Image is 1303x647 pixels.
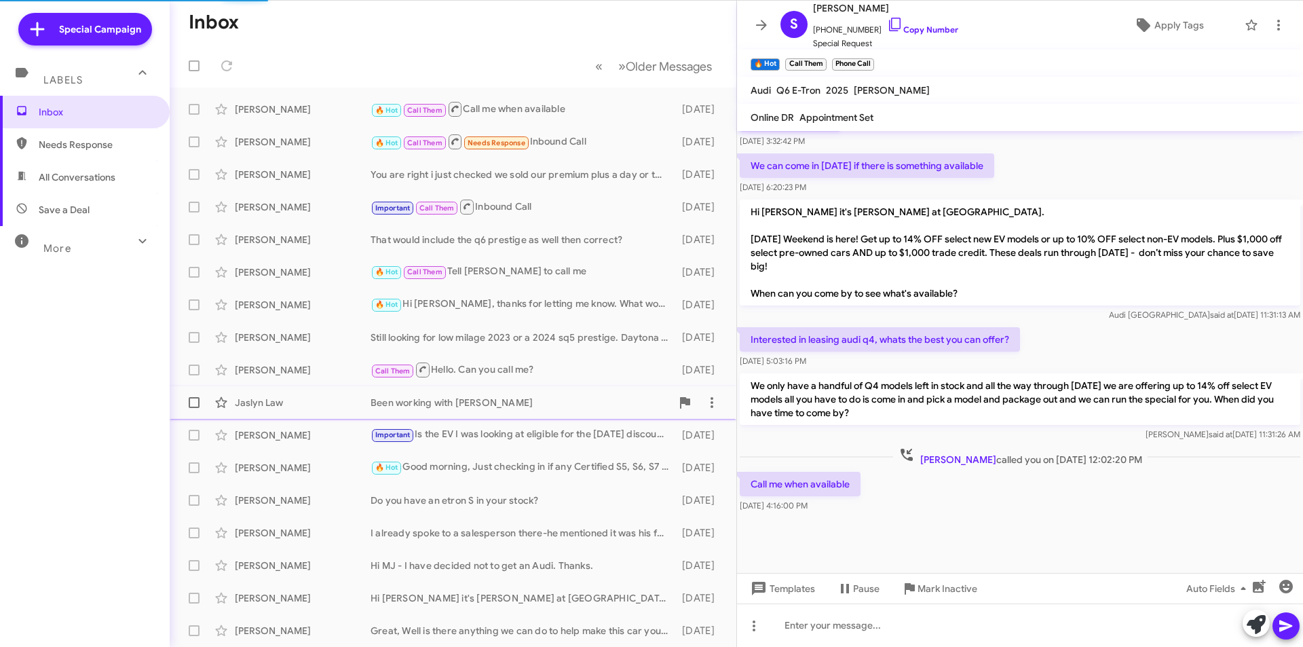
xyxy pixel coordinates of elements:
small: Call Them [785,58,826,71]
span: Call Them [407,138,442,147]
div: [PERSON_NAME] [235,591,371,605]
span: All Conversations [39,170,115,184]
span: Inbox [39,105,154,119]
div: Hello. Can you call me? [371,361,675,378]
div: Hi MJ - I have decided not to get an Audi. Thanks. [371,559,675,572]
span: 🔥 Hot [375,138,398,147]
span: Call Them [419,204,455,212]
div: [PERSON_NAME] [235,135,371,149]
a: Special Campaign [18,13,152,45]
span: Important [375,204,411,212]
span: [DATE] 5:03:16 PM [740,356,806,366]
span: Audi [GEOGRAPHIC_DATA] [DATE] 11:31:13 AM [1109,310,1300,320]
span: [DATE] 4:16:00 PM [740,500,808,511]
span: Needs Response [468,138,525,147]
div: Jaslyn Law [235,396,371,409]
div: [DATE] [675,168,725,181]
div: [DATE] [675,265,725,279]
div: Good morning, Just checking in if any Certified S5, S6, S7 or Etron GT are available under $38,00... [371,460,675,475]
span: S [790,14,798,35]
p: We only have a handful of Q4 models left in stock and all the way through [DATE] we are offering ... [740,373,1300,425]
div: Tell [PERSON_NAME] to call me [371,264,675,280]
div: You are right i just checked we sold our premium plus a day or two ago. We only have 2 left both ... [371,168,675,181]
button: Templates [737,576,826,601]
div: [PERSON_NAME] [235,168,371,181]
button: Pause [826,576,890,601]
button: Auto Fields [1175,576,1262,601]
span: Important [375,430,411,439]
span: Appointment Set [799,111,873,124]
div: Been working with [PERSON_NAME] [371,396,671,409]
div: Do you have an etron S in your stock? [371,494,675,507]
div: [PERSON_NAME] [235,559,371,572]
span: [DATE] 6:20:23 PM [740,182,806,192]
div: Great, Well is there anything we can do to help make this car yours? [371,624,675,637]
span: [PERSON_NAME] [854,84,930,96]
div: [DATE] [675,135,725,149]
div: That would include the q6 prestige as well then correct? [371,233,675,246]
div: [PERSON_NAME] [235,331,371,344]
span: Pause [853,576,880,601]
div: [DATE] [675,103,725,116]
button: Next [610,52,720,80]
div: [PERSON_NAME] [235,363,371,377]
span: » [618,58,626,75]
span: « [595,58,603,75]
div: Still looking for low milage 2023 or a 2024 sq5 prestige. Daytona grey or silver metallic. My 201... [371,331,675,344]
p: Interested in leasing audi q4, whats the best you can offer? [740,327,1020,352]
p: We can come in [DATE] if there is something available [740,153,994,178]
span: Special Campaign [59,22,141,36]
span: Call Them [407,106,442,115]
div: [DATE] [675,233,725,246]
span: Call Them [407,267,442,276]
p: Hi [PERSON_NAME] it's [PERSON_NAME] at [GEOGRAPHIC_DATA]. [DATE] Weekend is here! Get up to 14% O... [740,200,1300,306]
div: [DATE] [675,298,725,312]
span: Auto Fields [1186,576,1251,601]
span: More [43,242,71,255]
div: [DATE] [675,200,725,214]
div: [PERSON_NAME] [235,526,371,540]
div: [PERSON_NAME] [235,265,371,279]
div: [DATE] [675,591,725,605]
span: Special Request [813,37,958,50]
span: Online DR [751,111,794,124]
div: [PERSON_NAME] [235,624,371,637]
nav: Page navigation example [588,52,720,80]
div: Inbound Call [371,133,675,150]
span: [PHONE_NUMBER] [813,16,958,37]
div: [PERSON_NAME] [235,428,371,442]
span: Older Messages [626,59,712,74]
div: [DATE] [675,559,725,572]
span: 2025 [826,84,848,96]
span: Apply Tags [1154,13,1204,37]
div: [DATE] [675,494,725,507]
div: [PERSON_NAME] [235,298,371,312]
span: said at [1209,429,1232,439]
div: Inbound Call [371,198,675,215]
div: [DATE] [675,428,725,442]
span: called you on [DATE] 12:02:20 PM [893,447,1148,466]
div: I already spoke to a salesperson there-he mentioned it was his father's car and that he wasn't wi... [371,526,675,540]
a: Copy Number [887,24,958,35]
span: Labels [43,74,83,86]
span: 🔥 Hot [375,106,398,115]
button: Apply Tags [1099,13,1238,37]
div: [PERSON_NAME] [235,233,371,246]
span: Templates [748,576,815,601]
div: Call me when available [371,100,675,117]
span: Mark Inactive [918,576,977,601]
span: [DATE] 3:32:42 PM [740,136,805,146]
div: [PERSON_NAME] [235,103,371,116]
span: Call Them [375,367,411,375]
h1: Inbox [189,12,239,33]
div: Is the EV I was looking at eligible for the [DATE] discount? What is its final pricing cash/lease? [371,427,675,443]
div: [PERSON_NAME] [235,494,371,507]
span: Audi [751,84,771,96]
span: 🔥 Hot [375,463,398,472]
div: [DATE] [675,461,725,475]
span: Needs Response [39,138,154,151]
small: 🔥 Hot [751,58,780,71]
div: [DATE] [675,363,725,377]
span: said at [1210,310,1234,320]
div: [PERSON_NAME] [235,200,371,214]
